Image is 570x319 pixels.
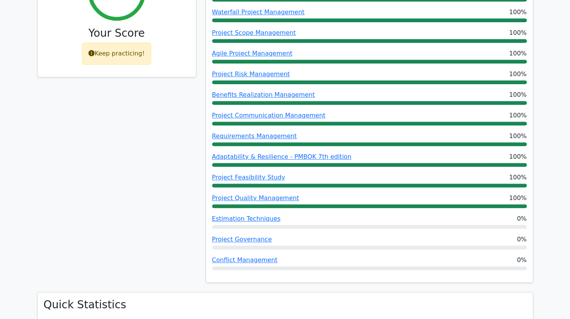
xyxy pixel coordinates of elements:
[212,236,272,243] a: Project Governance
[509,49,527,58] span: 100%
[212,132,297,140] a: Requirements Management
[509,173,527,182] span: 100%
[517,235,526,244] span: 0%
[212,91,315,98] a: Benefits Realization Management
[509,194,527,203] span: 100%
[212,50,292,57] a: Agile Project Management
[212,112,325,119] a: Project Communication Management
[212,153,351,160] a: Adaptability & Resilience - PMBOK 7th edition
[212,174,285,181] a: Project Feasibility Study
[44,298,527,311] h3: Quick Statistics
[212,194,299,202] a: Project Quality Management
[212,215,281,222] a: Estimation Techniques
[509,152,527,161] span: 100%
[212,256,278,264] a: Conflict Management
[212,29,296,36] a: Project Scope Management
[44,27,190,40] h3: Your Score
[509,90,527,99] span: 100%
[509,132,527,141] span: 100%
[82,42,151,65] div: Keep practicing!
[509,8,527,17] span: 100%
[509,28,527,37] span: 100%
[212,70,290,78] a: Project Risk Management
[212,8,305,16] a: Waterfall Project Management
[509,70,527,79] span: 100%
[517,256,526,265] span: 0%
[517,214,526,223] span: 0%
[509,111,527,120] span: 100%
